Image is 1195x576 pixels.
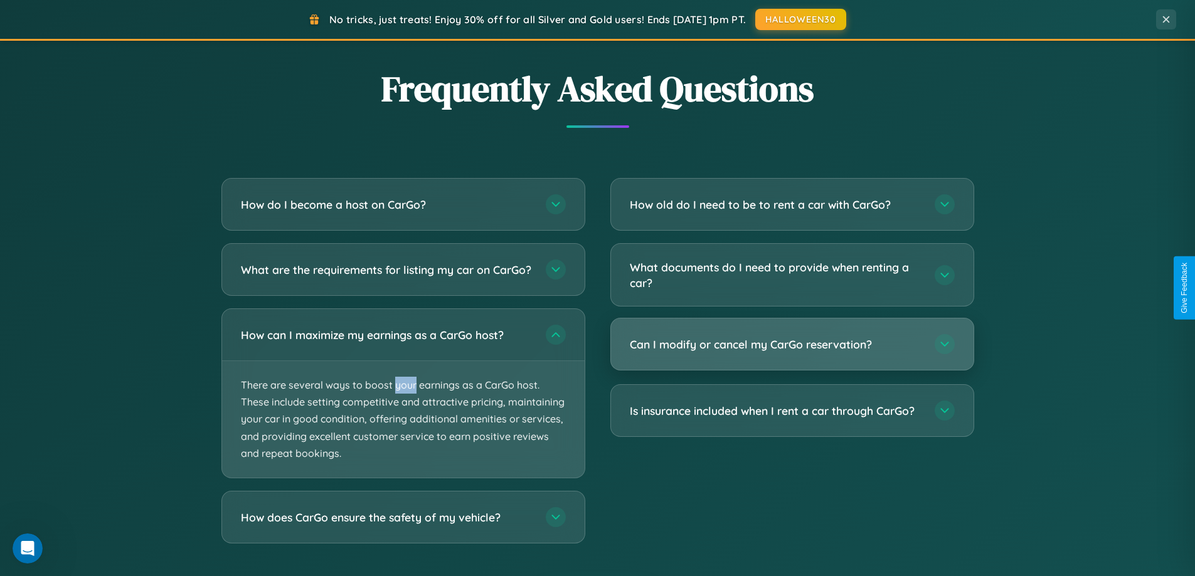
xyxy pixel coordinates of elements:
[221,65,974,113] h2: Frequently Asked Questions
[630,403,922,419] h3: Is insurance included when I rent a car through CarGo?
[630,337,922,352] h3: Can I modify or cancel my CarGo reservation?
[1180,263,1189,313] div: Give Feedback
[630,197,922,212] h3: How old do I need to be to rent a car with CarGo?
[630,259,922,290] h3: What documents do I need to provide when renting a car?
[241,510,533,525] h3: How does CarGo ensure the safety of my vehicle?
[755,9,846,30] button: HALLOWEEN30
[329,13,746,26] span: No tricks, just treats! Enjoy 30% off for all Silver and Gold users! Ends [DATE] 1pm PT.
[13,533,43,563] iframe: Intercom live chat
[241,197,533,212] h3: How do I become a host on CarGo?
[241,262,533,278] h3: What are the requirements for listing my car on CarGo?
[241,327,533,343] h3: How can I maximize my earnings as a CarGo host?
[222,361,585,478] p: There are several ways to boost your earnings as a CarGo host. These include setting competitive ...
